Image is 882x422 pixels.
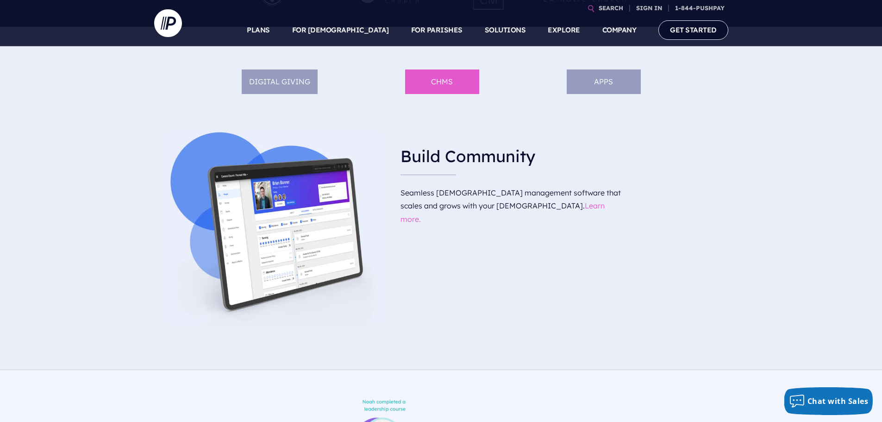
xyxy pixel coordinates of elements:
[242,69,318,94] li: DIGITAL GIVING
[400,183,625,230] p: Seamless [DEMOGRAPHIC_DATA] management software that scales and grows with your [DEMOGRAPHIC_DATA].
[247,14,270,46] a: PLANS
[784,387,873,415] button: Chat with Sales
[400,139,625,175] h3: Build Community
[162,131,386,325] img: chms (Picture)
[411,14,463,46] a: FOR PARISHES
[548,14,580,46] a: EXPLORE
[602,14,637,46] a: COMPANY
[807,396,869,406] span: Chat with Sales
[485,14,526,46] a: SOLUTIONS
[405,69,479,94] li: ChMS
[292,14,389,46] a: FOR [DEMOGRAPHIC_DATA]
[257,400,415,409] picture: staq-bck_profilesb
[567,69,641,94] li: APPS
[658,20,728,39] a: GET STARTED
